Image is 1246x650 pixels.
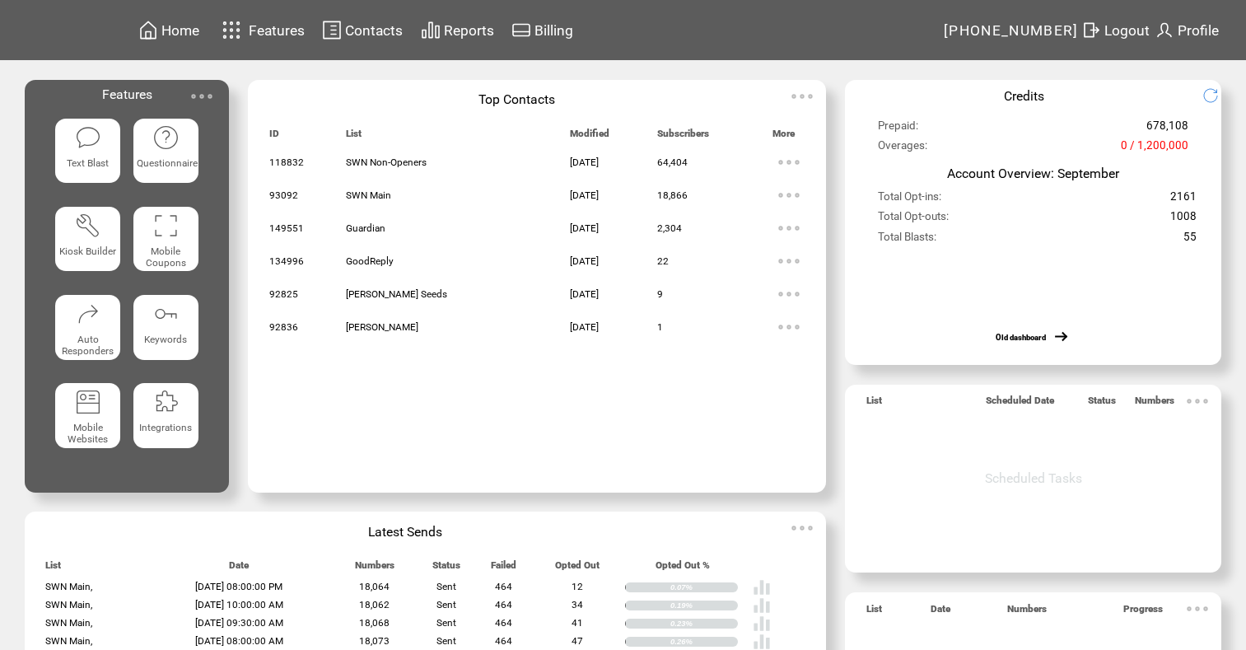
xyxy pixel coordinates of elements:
span: GoodReply [346,255,394,267]
span: 93092 [269,189,298,201]
div: 0.19% [670,601,738,610]
span: List [346,128,362,147]
span: 1 [657,321,663,333]
span: [DATE] [570,157,599,168]
img: ellypsis.svg [1181,385,1214,418]
span: SWN Main, [45,617,92,629]
img: poll%20-%20white.svg [753,596,771,615]
span: Integrations [139,422,192,433]
span: Features [249,22,305,39]
span: Opted Out [555,559,600,578]
span: Progress [1123,603,1163,622]
span: 18,064 [359,581,390,592]
img: ellypsis.svg [772,212,805,245]
span: 2161 [1170,190,1197,210]
span: 18,866 [657,189,688,201]
span: Home [161,22,199,39]
span: Total Opt-outs: [878,210,949,230]
span: [DATE] 09:30:00 AM [195,617,283,629]
span: Credits [1004,88,1044,104]
span: 55 [1183,231,1197,250]
span: Text Blast [67,157,109,169]
a: Kiosk Builder [55,207,120,282]
img: exit.svg [1081,20,1101,40]
span: Modified [570,128,609,147]
span: SWN Non-Openers [346,157,427,168]
span: 64,404 [657,157,688,168]
span: Questionnaire [137,157,198,169]
span: 18,073 [359,635,390,647]
img: questionnaire.svg [152,124,179,151]
a: Reports [418,17,497,43]
img: contacts.svg [322,20,342,40]
span: Status [1088,395,1116,414]
span: Scheduled Date [986,395,1054,414]
img: home.svg [138,20,158,40]
a: Mobile Websites [55,383,120,458]
img: poll%20-%20white.svg [753,578,771,596]
span: 464 [495,635,512,647]
a: Integrations [133,383,198,458]
img: chart.svg [421,20,441,40]
span: SWN Main, [45,581,92,592]
span: 34 [572,599,583,610]
span: Billing [534,22,573,39]
span: Mobile Websites [68,422,108,445]
span: Contacts [345,22,403,39]
span: 149551 [269,222,304,234]
span: 134996 [269,255,304,267]
span: 2,304 [657,222,682,234]
span: Sent [436,617,456,629]
span: [DATE] [570,288,599,300]
span: SWN Main, [45,635,92,647]
span: Keywords [144,334,187,345]
div: 0.07% [670,582,738,592]
span: [DATE] [570,321,599,333]
img: ellypsis.svg [772,278,805,311]
span: 92825 [269,288,298,300]
span: 12 [572,581,583,592]
img: keywords.svg [152,301,179,327]
span: Scheduled Tasks [985,470,1082,486]
span: Failed [491,559,516,578]
span: SWN Main [346,189,391,201]
span: 678,108 [1146,119,1188,139]
img: tool%201.svg [75,213,101,239]
span: 47 [572,635,583,647]
img: coupons.svg [152,213,179,239]
img: ellypsis.svg [772,311,805,344]
span: Mobile Coupons [146,246,186,269]
span: Subscribers [657,128,709,147]
a: Text Blast [55,119,120,194]
span: Features [102,87,152,102]
span: List [45,559,61,578]
span: [PERSON_NAME] [346,321,418,333]
span: 0 / 1,200,000 [1121,139,1188,159]
span: Profile [1178,22,1219,39]
img: integrations.svg [152,389,179,415]
span: Status [432,559,460,578]
span: Guardian [346,222,385,234]
a: Old dashboard [996,333,1046,342]
span: Overages: [878,139,927,159]
img: creidtcard.svg [511,20,531,40]
a: Profile [1152,17,1221,43]
span: 9 [657,288,663,300]
a: Logout [1079,17,1152,43]
span: Latest Sends [368,524,442,540]
a: Auto Responders [55,295,120,370]
span: Kiosk Builder [59,246,116,257]
span: 41 [572,617,583,629]
span: 464 [495,617,512,629]
span: [DATE] 10:00:00 AM [195,599,283,610]
span: [DATE] [570,189,599,201]
span: Account Overview: September [947,166,1119,181]
span: Sent [436,581,456,592]
span: Numbers [1007,603,1047,622]
span: SWN Main, [45,599,92,610]
span: [DATE] 08:00:00 AM [195,635,283,647]
a: Billing [509,17,576,43]
div: 0.26% [670,637,738,647]
img: ellypsis.svg [786,512,819,545]
span: [DATE] 08:00:00 PM [195,581,282,592]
